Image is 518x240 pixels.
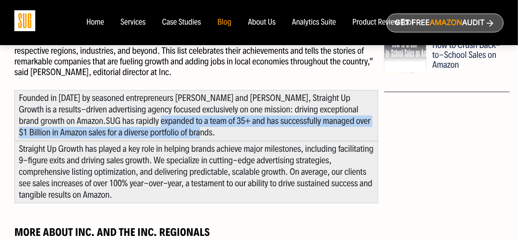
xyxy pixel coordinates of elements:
a: Case Studies [162,18,201,27]
a: Get freeAmazonAudit [386,14,504,32]
div: Straight Up Growth has played a key role in helping brands achieve major milestones, including fa... [14,141,378,203]
a: Blog [217,18,232,27]
a: Services [121,18,146,27]
a: Product Review Tool [352,18,413,27]
p: “The honorees on this year’s Inc. Regionals list are true trailblazers driving economic growth in... [14,35,378,78]
h3: More about Inc. and the Inc. Regionals [14,226,378,238]
div: How to Crush Back-to-School Sales on Amazon [432,41,504,70]
a: Analytics Suite [292,18,336,27]
div: Founded in [DATE] by seasoned entrepreneurs [PERSON_NAME] and [PERSON_NAME], Straight Up Growth i... [14,90,378,141]
a: Amazon Advertising How to Crush Back-to-School Sales on Amazon [384,32,510,92]
a: Home [86,18,104,27]
img: Sug [14,10,35,31]
span: Amazon [430,18,462,27]
a: About Us [248,18,276,27]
